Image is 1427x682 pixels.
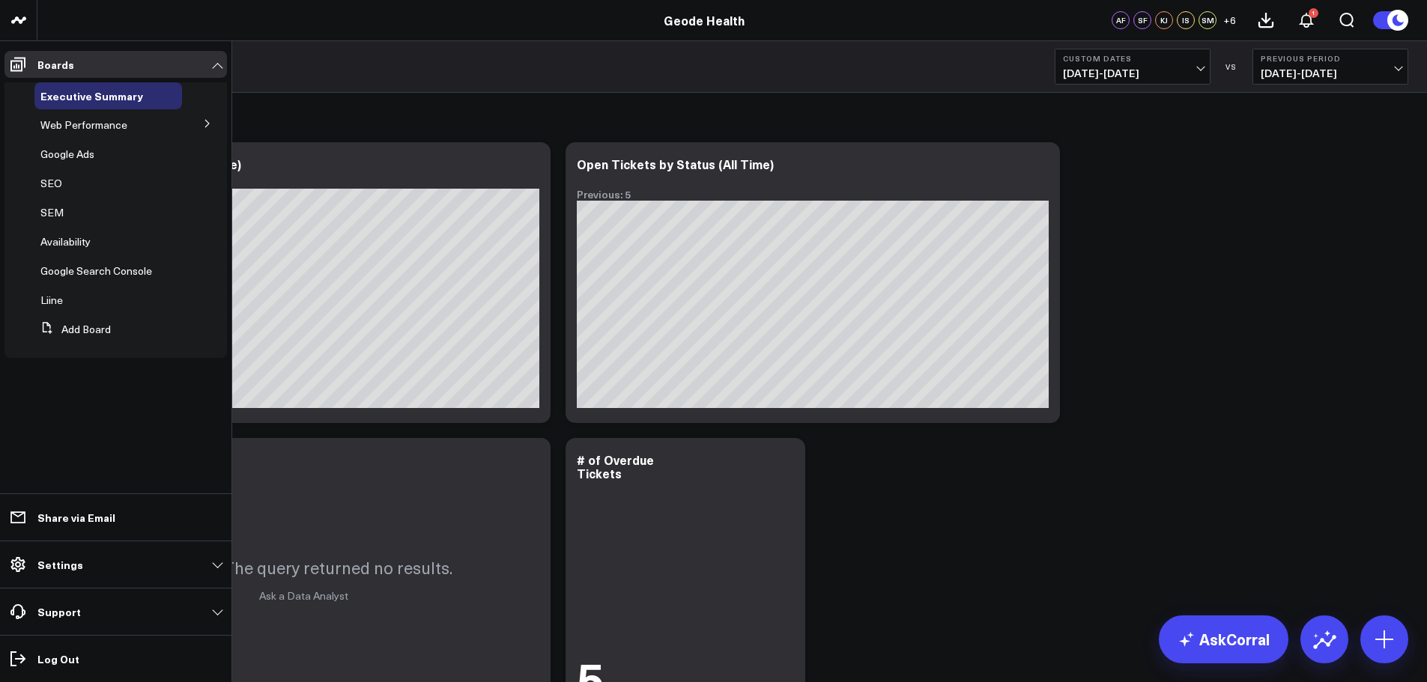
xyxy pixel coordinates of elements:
a: Executive Summary [40,90,143,102]
span: SEO [40,176,62,190]
div: SF [1133,11,1151,29]
a: SEO [40,177,62,189]
a: Google Ads [40,148,94,160]
a: Google Search Console [40,265,152,277]
div: Previous: 5 [577,189,1049,201]
b: Previous Period [1261,54,1400,63]
a: Liine [40,294,63,306]
div: IS [1177,11,1195,29]
button: Add Board [34,316,111,343]
a: Log Out [4,645,227,672]
span: SEM [40,205,64,219]
p: Settings [37,558,83,570]
span: [DATE] - [DATE] [1063,67,1202,79]
button: +6 [1220,11,1238,29]
p: Log Out [37,653,79,665]
span: Availability [40,234,91,249]
b: Custom Dates [1063,54,1202,63]
a: AskCorral [1159,615,1288,663]
a: Ask a Data Analyst [259,588,348,603]
a: SEM [40,207,64,219]
a: Geode Health [664,12,745,28]
p: Support [37,606,81,618]
a: Web Performance [40,119,127,131]
div: AF [1112,11,1130,29]
div: Open Tickets by Status (All Time) [577,156,774,172]
p: So sorry. The query returned no results. [155,556,452,579]
div: # of Overdue Tickets [577,451,654,481]
span: Google Ads [40,147,94,161]
span: Liine [40,293,63,307]
div: KJ [1155,11,1173,29]
button: Custom Dates[DATE]-[DATE] [1055,49,1211,85]
span: [DATE] - [DATE] [1261,67,1400,79]
p: Share via Email [37,511,115,523]
span: Google Search Console [40,264,152,278]
span: + 6 [1223,15,1236,25]
button: Previous Period[DATE]-[DATE] [1252,49,1408,85]
span: Executive Summary [40,88,143,103]
a: Availability [40,236,91,248]
p: Boards [37,58,74,70]
div: 1 [1309,8,1318,18]
div: VS [1218,62,1245,71]
div: SM [1199,11,1217,29]
span: Web Performance [40,118,127,132]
